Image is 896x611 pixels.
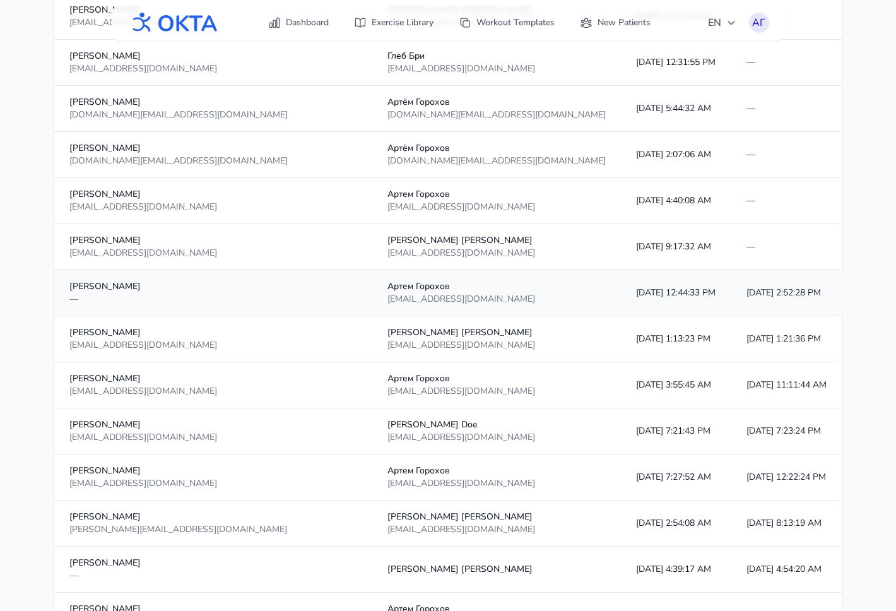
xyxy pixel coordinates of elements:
td: [DATE] 4:40:08 AM [621,178,731,224]
div: Артем Горохов [387,280,606,293]
td: [DATE] 12:22:24 PM [731,454,842,501]
div: [EMAIL_ADDRESS][DOMAIN_NAME] [387,523,606,536]
td: [DATE] 2:54:08 AM [621,501,731,547]
td: [DATE] 2:07:06 AM [621,132,731,178]
div: Артём Горохов [387,96,606,109]
td: [DATE] 1:21:36 PM [731,316,842,362]
div: [EMAIL_ADDRESS][DOMAIN_NAME] [69,431,357,444]
td: [DATE] 4:39:17 AM [621,547,731,593]
div: [PERSON_NAME] [PERSON_NAME] [387,511,606,523]
div: [EMAIL_ADDRESS][DOMAIN_NAME] [69,201,357,213]
div: [PERSON_NAME] [69,418,357,431]
div: [PERSON_NAME] [69,188,357,201]
div: [EMAIL_ADDRESS][DOMAIN_NAME] [69,339,357,352]
td: [DATE] 9:17:32 AM [621,224,731,270]
div: [PERSON_NAME][EMAIL_ADDRESS][DOMAIN_NAME] [69,523,357,536]
div: [EMAIL_ADDRESS][DOMAIN_NAME] [387,62,606,75]
td: — [731,40,842,86]
div: [EMAIL_ADDRESS][DOMAIN_NAME] [387,477,606,490]
div: [PERSON_NAME] [PERSON_NAME] [387,4,606,16]
a: Workout Templates [451,11,562,34]
div: [EMAIL_ADDRESS][DOMAIN_NAME] [69,62,357,75]
td: — [731,178,842,224]
div: [DOMAIN_NAME][EMAIL_ADDRESS][DOMAIN_NAME] [387,109,606,121]
div: [EMAIL_ADDRESS][DOMAIN_NAME] [387,431,606,444]
td: [DATE] 7:27:52 AM [621,454,731,501]
div: [EMAIL_ADDRESS][DOMAIN_NAME] [69,477,357,490]
td: [DATE] 12:31:55 PM [621,40,731,86]
div: [DOMAIN_NAME][EMAIL_ADDRESS][DOMAIN_NAME] [69,109,357,121]
td: — [731,224,842,270]
div: [PERSON_NAME] [69,326,357,339]
td: [DATE] 12:44:33 PM [621,270,731,316]
a: Dashboard [261,11,336,34]
div: [EMAIL_ADDRESS][DOMAIN_NAME] [387,385,606,398]
div: [PERSON_NAME] [69,4,357,16]
div: [PERSON_NAME] [69,511,357,523]
td: — [731,132,842,178]
button: EN [700,10,744,35]
div: [PERSON_NAME] [69,142,357,155]
div: Артем Горохов [387,465,606,477]
td: [DATE] 4:54:20 AM [731,547,842,593]
div: [PERSON_NAME] [69,557,357,569]
td: [DATE] 11:11:44 AM [731,362,842,408]
div: [PERSON_NAME] [69,372,357,385]
div: [EMAIL_ADDRESS][DOMAIN_NAME] [387,293,606,305]
div: [EMAIL_ADDRESS][DOMAIN_NAME] [69,247,357,259]
div: Артем Горохов [387,188,606,201]
a: New Patients [572,11,658,34]
div: [PERSON_NAME] [69,50,357,62]
span: EN [708,15,736,30]
button: АГ [749,13,769,33]
div: Глеб Бри [387,50,606,62]
td: [DATE] 1:13:23 PM [621,316,731,362]
td: — [731,86,842,132]
div: [PERSON_NAME] [69,96,357,109]
div: [PERSON_NAME] [69,280,357,293]
div: Артём Горохов [387,142,606,155]
div: [PERSON_NAME] [69,465,357,477]
td: [DATE] 7:23:24 PM [731,408,842,454]
div: [PERSON_NAME] [PERSON_NAME] [387,234,606,247]
td: [DATE] 8:13:19 AM [731,501,842,547]
div: [EMAIL_ADDRESS][DOMAIN_NAME] [387,339,606,352]
img: OKTA logo [127,6,218,39]
div: — [69,293,357,305]
div: [DOMAIN_NAME][EMAIL_ADDRESS][DOMAIN_NAME] [387,155,606,167]
div: Артем Горохов [387,372,606,385]
a: Exercise Library [346,11,441,34]
div: [EMAIL_ADDRESS][DOMAIN_NAME] [387,247,606,259]
td: [DATE] 5:44:32 AM [621,86,731,132]
div: [PERSON_NAME] Doe [387,418,606,431]
div: [PERSON_NAME] [PERSON_NAME] [387,563,606,576]
td: [DATE] 2:52:28 PM [731,270,842,316]
td: [DATE] 7:21:43 PM [621,408,731,454]
div: [DOMAIN_NAME][EMAIL_ADDRESS][DOMAIN_NAME] [69,155,357,167]
div: [EMAIL_ADDRESS][DOMAIN_NAME] [69,385,357,398]
div: [PERSON_NAME] [69,234,357,247]
div: [PERSON_NAME] [PERSON_NAME] [387,326,606,339]
div: — [69,569,357,582]
td: [DATE] 3:55:45 AM [621,362,731,408]
div: [EMAIL_ADDRESS][DOMAIN_NAME] [387,201,606,213]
